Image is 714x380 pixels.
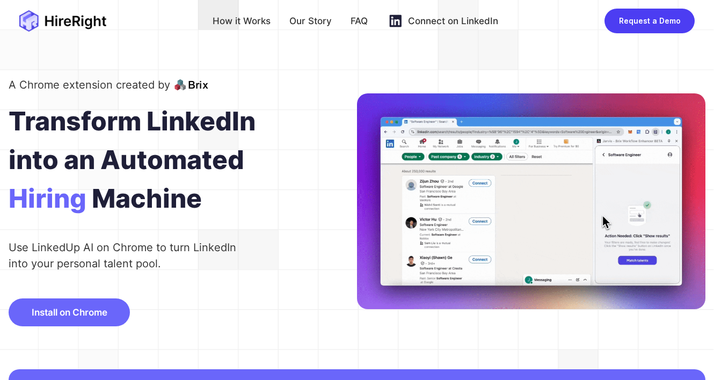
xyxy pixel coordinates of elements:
[387,12,404,30] img: linkedin
[357,93,705,309] img: bg
[289,12,332,30] div: Our Story
[9,239,246,272] div: Use LinkedUp AI on Chrome to turn LinkedIn into your personal talent pool.
[174,78,208,91] img: brix
[604,9,695,33] button: Request a Demo
[408,12,498,30] div: Connect on LinkedIn
[9,179,86,218] span: Hiring
[213,12,271,30] div: How it Works
[32,307,107,318] span: Install on Chrome
[9,102,357,141] div: Transform LinkedIn
[9,76,170,93] div: A Chrome extension created by
[92,179,202,218] span: Machine
[351,12,368,30] div: FAQ
[9,141,357,179] div: into an Automated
